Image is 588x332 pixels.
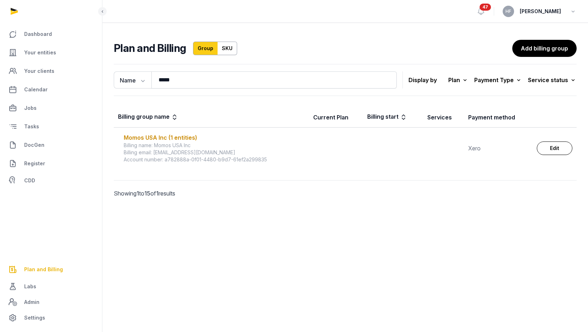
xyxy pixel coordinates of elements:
span: CDD [24,176,35,185]
a: Register [6,155,96,172]
div: Billing name: Momos USA Inc [124,142,305,149]
a: Dashboard [6,26,96,43]
div: Account number: a782888a-0f01-4480-b9d7-61ef2a299835 [124,156,305,163]
div: Current Plan [313,113,348,122]
span: Tasks [24,122,39,131]
span: 47 [480,4,491,11]
a: Tasks [6,118,96,135]
a: SKU [218,42,237,55]
span: Settings [24,314,45,322]
a: Labs [6,278,96,295]
a: Settings [6,309,96,326]
p: Display by [408,74,437,86]
div: Services [427,113,452,122]
span: Dashboard [24,30,52,38]
div: Billing email: [EMAIL_ADDRESS][DOMAIN_NAME] [124,149,305,156]
div: Service status [528,75,577,85]
span: Your clients [24,67,54,75]
a: Jobs [6,100,96,117]
a: CDD [6,173,96,188]
span: Register [24,159,45,168]
span: 15 [144,190,150,197]
span: HF [506,9,511,14]
a: Your entities [6,44,96,61]
a: Calendar [6,81,96,98]
div: Billing start [367,112,407,122]
a: Admin [6,295,96,309]
span: 1 [137,190,139,197]
div: Payment Type [474,75,522,85]
a: Group [193,42,218,55]
span: [PERSON_NAME] [520,7,561,16]
div: Xero [468,144,528,152]
p: Showing to of results [114,181,221,206]
div: Billing group name [118,112,178,122]
span: Admin [24,298,39,306]
span: Your entities [24,48,56,57]
span: 1 [156,190,159,197]
button: HF [503,6,514,17]
a: Your clients [6,63,96,80]
span: Plan and Billing [24,265,63,274]
span: Calendar [24,85,48,94]
a: DocGen [6,136,96,154]
h2: Plan and Billing [114,42,186,55]
div: Plan [448,75,469,85]
span: Labs [24,282,36,291]
div: Momos USA Inc (1 entities) [124,133,305,142]
span: Jobs [24,104,37,112]
div: Payment method [468,113,515,122]
a: Edit [537,141,572,155]
span: DocGen [24,141,44,149]
a: Add billing group [512,40,577,57]
button: Name [114,71,151,89]
a: Plan and Billing [6,261,96,278]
